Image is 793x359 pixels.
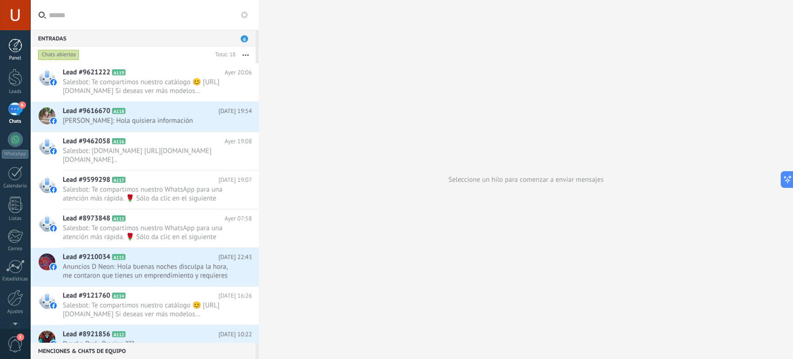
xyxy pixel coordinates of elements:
[224,214,252,223] span: Ayer 07:58
[112,331,125,337] span: A112
[30,209,259,247] a: Lead #8973848 A113 Ayer 07:58 Salesbot: Te compartimos nuestro WhatsApp para una atención más ráp...
[224,68,252,77] span: Ayer 20:06
[30,63,259,101] a: Lead #9621222 A119 Ayer 20:06 Salesbot: Te compartimos nuestro catálogo 😊 [URL][DOMAIN_NAME] Si d...
[218,175,252,185] span: [DATE] 19:07
[63,137,110,146] span: Lead #9462058
[63,253,110,262] span: Lead #9210034
[218,330,252,339] span: [DATE] 10:22
[112,254,125,260] span: A115
[2,183,29,189] div: Calendario
[112,138,125,144] span: A116
[50,341,57,347] img: facebook-sm.svg
[2,89,29,95] div: Leads
[50,264,57,270] img: facebook-sm.svg
[112,69,125,75] span: A119
[30,171,259,209] a: Lead #9599298 A117 [DATE] 19:07 Salesbot: Te compartimos nuestro WhatsApp para una atención más r...
[63,214,110,223] span: Lead #8973848
[50,302,57,309] img: facebook-sm.svg
[30,102,259,132] a: Lead #9616670 A118 [DATE] 19:54 [PERSON_NAME]: Hola quisiera información
[236,47,256,63] button: Más
[50,148,57,154] img: facebook-sm.svg
[112,177,125,183] span: A117
[38,49,79,60] div: Chats abiertos
[218,106,252,116] span: [DATE] 19:54
[30,30,256,47] div: Entradas
[30,286,259,325] a: Lead #9121760 A114 [DATE] 16:26 Salesbot: Te compartimos nuestro catálogo 😊 [URL][DOMAIN_NAME] Si...
[2,216,29,222] div: Listas
[17,333,24,341] span: 1
[30,248,259,286] a: Lead #9210034 A115 [DATE] 22:43 Anuncios D Neon: Hola buenas noches disculpa la hora, me contaron...
[2,55,29,61] div: Panel
[63,224,234,241] span: Salesbot: Te compartimos nuestro WhatsApp para una atención más rápida. 🌹 Sólo da clic en el sigu...
[224,137,252,146] span: Ayer 19:08
[2,150,28,159] div: WhatsApp
[63,291,110,300] span: Lead #9121760
[112,293,125,299] span: A114
[63,175,110,185] span: Lead #9599298
[50,118,57,124] img: facebook-sm.svg
[50,186,57,193] img: facebook-sm.svg
[63,106,110,116] span: Lead #9616670
[50,79,57,86] img: facebook-sm.svg
[2,309,29,315] div: Ajustes
[241,35,248,42] span: 6
[112,108,125,114] span: A118
[30,132,259,170] a: Lead #9462058 A116 Ayer 19:08 Salesbot: [DOMAIN_NAME] [URL][DOMAIN_NAME][DOMAIN_NAME]..
[19,101,26,109] span: 6
[2,119,29,125] div: Chats
[30,342,256,359] div: Menciones & Chats de equipo
[63,146,234,164] span: Salesbot: [DOMAIN_NAME] [URL][DOMAIN_NAME][DOMAIN_NAME]..
[211,50,236,60] div: Total: 18
[63,185,234,203] span: Salesbot: Te compartimos nuestro WhatsApp para una atención más rápida. 🌹 Sólo da clic en el sigu...
[218,253,252,262] span: [DATE] 22:43
[2,276,29,282] div: Estadísticas
[63,78,234,95] span: Salesbot: Te compartimos nuestro catálogo 😊 [URL][DOMAIN_NAME] Si deseas ver más modelos...
[30,325,259,355] a: Lead #8921856 A112 [DATE] 10:22 Dracko Drck: Precios ???
[63,68,110,77] span: Lead #9621222
[50,225,57,232] img: facebook-sm.svg
[63,301,234,319] span: Salesbot: Te compartimos nuestro catálogo 😊 [URL][DOMAIN_NAME] Si deseas ver más modelos...
[112,215,125,221] span: A113
[63,262,234,280] span: Anuncios D Neon: Hola buenas noches disculpa la hora, me contaron que tienes un emprendimiento y ...
[63,339,234,348] span: Dracko Drck: Precios ???
[2,246,29,252] div: Correo
[63,330,110,339] span: Lead #8921856
[218,291,252,300] span: [DATE] 16:26
[63,116,234,125] span: [PERSON_NAME]: Hola quisiera información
